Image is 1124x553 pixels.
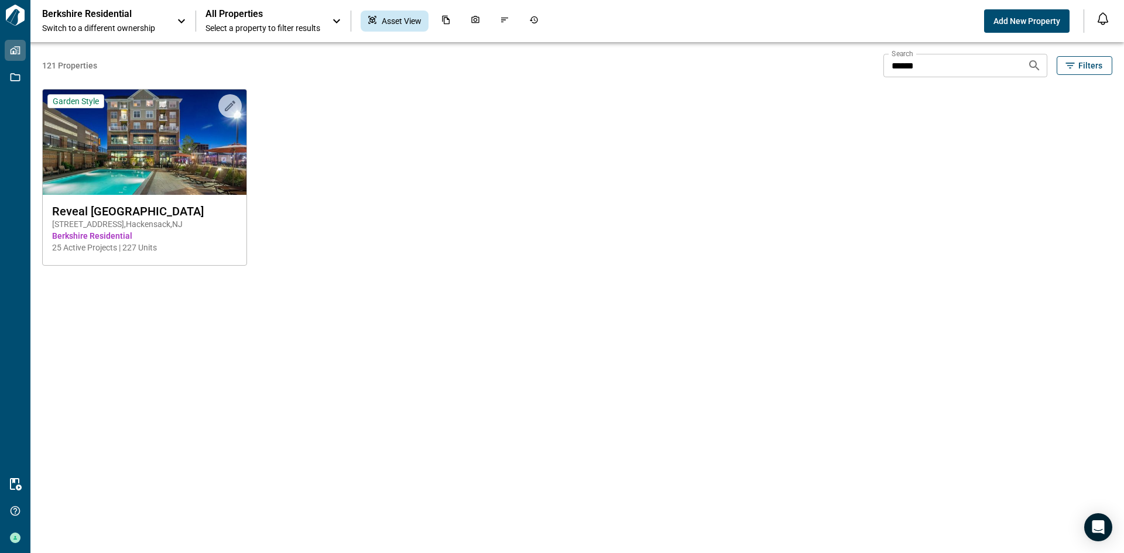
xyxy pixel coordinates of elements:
span: Filters [1078,60,1102,71]
span: Switch to a different ownership [42,22,165,34]
span: Garden Style [53,96,99,107]
span: Berkshire Residential [52,230,237,242]
span: Reveal [GEOGRAPHIC_DATA] [52,204,237,218]
p: Berkshire Residential [42,8,148,20]
span: Add New Property [993,15,1060,27]
span: 25 Active Projects | 227 Units [52,242,237,253]
div: Job History [522,11,546,32]
button: Filters [1057,56,1112,75]
div: Asset View [361,11,429,32]
img: property-asset [43,90,246,195]
span: [STREET_ADDRESS] , Hackensack , NJ [52,218,237,230]
div: Issues & Info [493,11,516,32]
div: Documents [434,11,458,32]
button: Search properties [1023,54,1046,77]
span: All Properties [205,8,320,20]
span: 121 Properties [42,60,879,71]
button: Open notification feed [1094,9,1112,28]
button: Add New Property [984,9,1070,33]
span: Select a property to filter results [205,22,320,34]
div: Open Intercom Messenger [1084,513,1112,541]
span: Asset View [382,15,421,27]
label: Search [892,49,913,59]
div: Photos [464,11,487,32]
